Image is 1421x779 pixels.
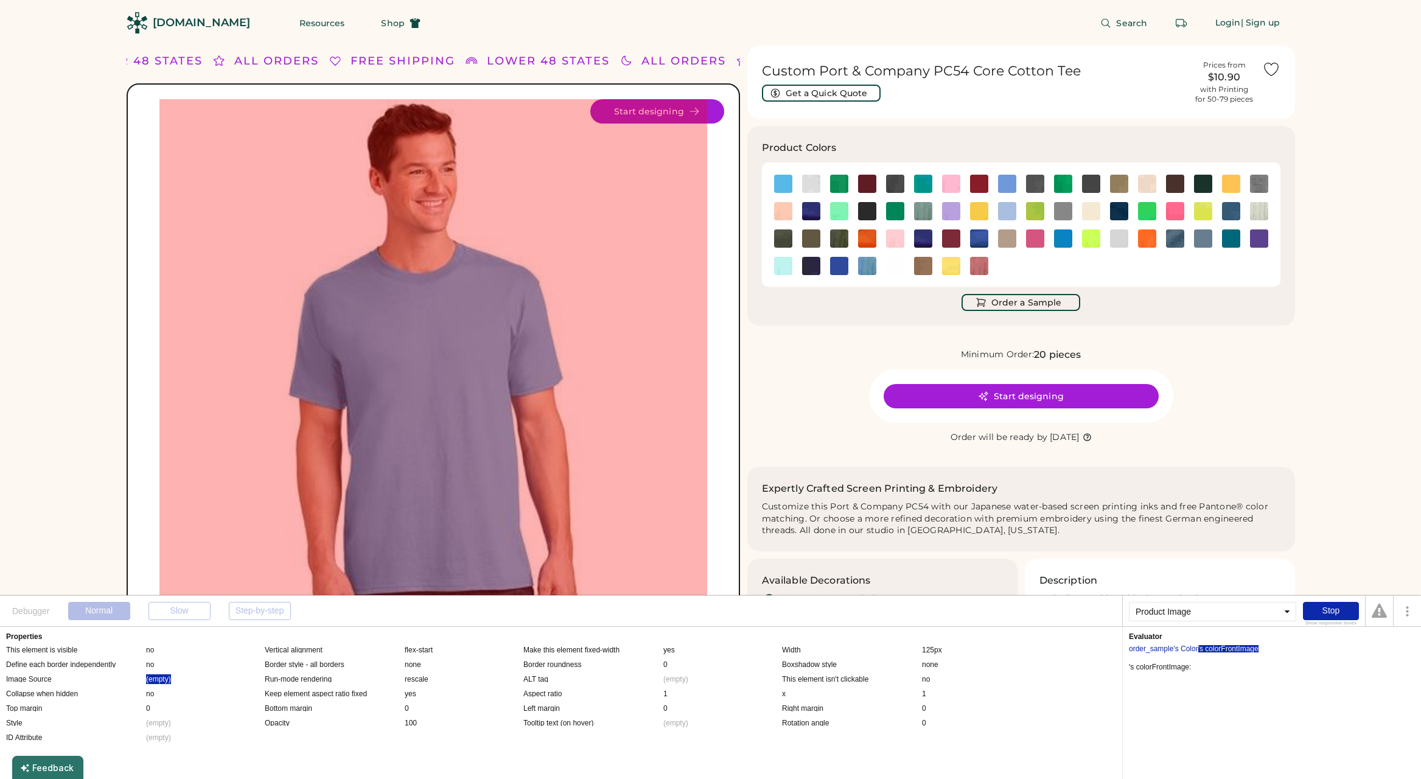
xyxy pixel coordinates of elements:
[858,202,876,220] div: Jet Black
[1250,202,1268,220] img: Oatmeal Heather Swatch Image
[1026,175,1044,193] img: Charcoal Swatch Image
[942,202,960,220] div: Lavender
[1166,202,1184,220] img: Neon Pink Swatch Image
[1138,229,1156,248] img: S. Orange Swatch Image
[858,175,876,193] div: Athletic Maroon
[1054,229,1072,248] img: Sapphire Swatch Image
[884,384,1159,408] button: Start designing
[523,689,663,697] div: Aspect ratio
[830,175,848,193] img: Athletic Kelly Swatch Image
[886,257,904,275] img: White Swatch Image
[1054,229,1072,248] div: Sapphire
[942,257,960,275] div: Yellow
[1222,229,1240,248] div: Teal
[998,229,1016,248] img: Sand Swatch Image
[381,19,404,27] span: Shop
[970,257,988,275] div: Zinnia
[6,674,146,682] div: Image Source
[1194,175,1212,193] div: Dark Green
[782,718,922,726] div: Rotation angle
[1166,229,1184,248] div: Steel Blue
[265,689,405,697] div: Keep element aspect ratio fixed
[830,257,848,275] img: True Royal Swatch Image
[159,99,707,647] div: PC54 Style Image
[942,229,960,248] img: Red Swatch Image
[762,63,1187,80] h1: Custom Port & Company PC54 Core Cotton Tee
[998,229,1016,248] div: Sand
[1194,229,1212,248] img: Stonewashed Blue Swatch Image
[159,99,707,647] img: Port & Company PC54 Product Image
[1129,602,1296,621] div: Product Image
[858,175,876,193] img: Athletic Maroon Swatch Image
[285,11,360,35] button: Resources
[774,202,792,220] img: Heathered Dusty Peach Swatch Image
[1303,602,1359,620] div: Stop
[914,257,932,275] img: Woodland Brown Swatch Image
[942,257,960,275] img: Yellow Swatch Image
[942,229,960,248] div: Red
[782,704,922,711] div: Right margin
[1026,229,1044,248] div: Sangria
[1250,229,1268,248] div: Team Purple
[782,645,922,653] div: Width
[1110,229,1128,248] img: Silver Swatch Image
[1250,175,1268,193] img: Graphite Heather Swatch Image
[781,593,888,605] div: Custom Screen printing
[802,175,820,193] img: Ash Swatch Image
[265,704,405,711] div: Bottom margin
[1054,175,1072,193] div: Clover Green
[1138,175,1156,193] div: Creme
[1250,202,1268,220] div: Oatmeal Heather
[1303,621,1359,626] div: Show responsive boxes
[886,229,904,248] div: Pale Blush
[858,229,876,248] img: Orange Swatch Image
[774,175,792,193] img: Aquatic Blue Swatch Image
[774,257,792,275] div: True Celadon
[774,229,792,248] div: Olive
[998,202,1016,220] div: Light Blue
[914,175,932,193] div: Bright Aqua
[1110,229,1128,248] div: Silver
[80,53,203,69] div: LOWER 48 STATES
[782,660,922,668] div: Boxshadow style
[942,175,960,193] img: Candy Pink Swatch Image
[922,689,926,699] div: 1
[663,689,668,699] div: 1
[663,704,668,713] div: 0
[762,481,998,496] h2: Expertly Crafted Screen Printing & Embroidery
[914,202,932,220] img: Laurel Green Swatch Image
[762,141,837,155] h3: Product Colors
[6,718,146,726] div: Style
[962,294,1080,311] button: Order a Sample
[146,718,171,728] div: (empty)
[1082,175,1100,193] div: Coal Grey
[774,229,792,248] img: Olive Swatch Image
[1086,11,1162,35] button: Search
[922,645,942,655] div: 125px
[1138,202,1156,220] img: Neon Green Swatch Image
[961,349,1035,361] div: Minimum Order:
[1194,70,1255,85] div: $10.90
[265,718,405,726] div: Opacity
[1222,229,1240,248] img: Teal Swatch Image
[970,202,988,220] div: Lemon Yellow
[1194,175,1212,193] img: Dark Green Swatch Image
[970,257,988,275] img: Zinnia Swatch Image
[523,645,663,653] div: Make this element fixed-width
[914,229,932,248] div: Purple
[922,660,938,669] div: none
[1250,229,1268,248] img: Team Purple Swatch Image
[1039,573,1098,588] h3: Description
[1116,19,1147,27] span: Search
[951,431,1048,444] div: Order will be ready by
[970,175,988,193] img: Cardinal Swatch Image
[914,257,932,275] div: Woodland Brown
[405,689,416,699] div: yes
[1222,175,1240,193] img: Gold Swatch Image
[802,202,820,220] img: Heather Purple Swatch Image
[1129,663,1191,671] div: 's colorFrontImage:
[886,257,904,275] div: White
[523,660,663,668] div: Border roundness
[405,660,421,669] div: none
[1173,645,1198,652] div: 's Color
